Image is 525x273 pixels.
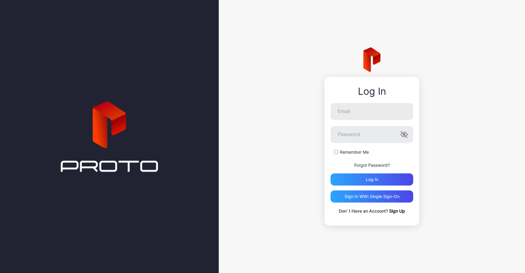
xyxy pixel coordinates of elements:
input: Password [331,126,413,143]
div: Log in [366,177,378,182]
div: Log In [331,86,413,97]
div: Sign in With Single Sign-On [345,194,400,199]
label: Remember Me [340,149,369,155]
button: Sign in With Single Sign-On [331,190,413,203]
input: Email [331,103,413,120]
p: Don`t Have an Account? [331,207,413,215]
button: Password [400,131,408,138]
a: Sign Up [389,208,405,213]
a: Forgot Password? [354,162,390,168]
button: Log in [331,173,413,186]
